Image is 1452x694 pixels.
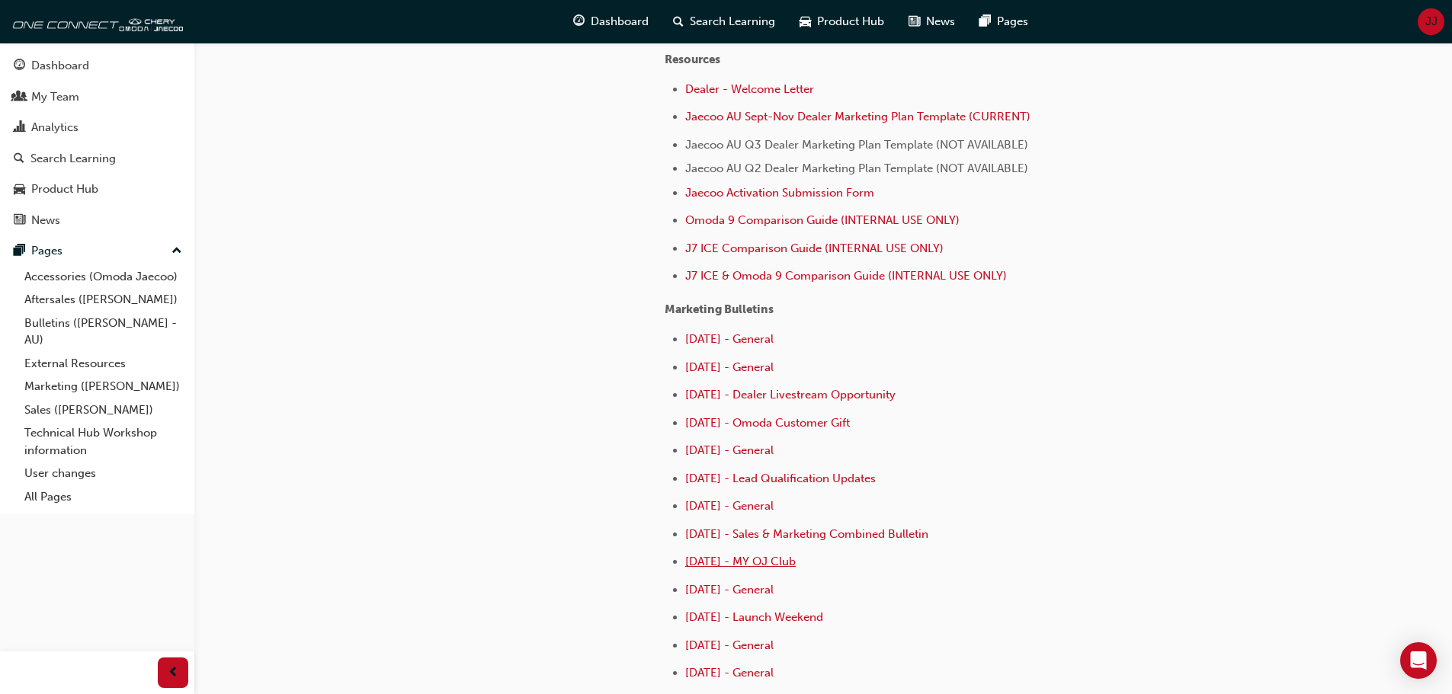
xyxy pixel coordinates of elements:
[685,241,944,255] a: J7 ICE Comparison Guide (INTERNAL USE ONLY)
[800,12,811,31] span: car-icon
[685,269,1007,283] a: J7 ICE & Omoda 9 Comparison Guide (INTERNAL USE ONLY)
[817,13,884,30] span: Product Hub
[30,150,116,168] div: Search Learning
[685,213,960,227] a: Omoda 9 Comparison Guide (INTERNAL USE ONLY)
[18,288,188,312] a: Aftersales ([PERSON_NAME])
[685,583,774,596] a: [DATE] - General
[909,12,920,31] span: news-icon
[561,6,661,37] a: guage-iconDashboard
[673,12,684,31] span: search-icon
[1400,642,1437,679] div: Open Intercom Messenger
[665,53,720,66] span: Resources
[18,265,188,289] a: Accessories (Omoda Jaecoo)
[18,485,188,509] a: All Pages
[18,421,188,462] a: Technical Hub Workshop information
[31,212,60,229] div: News
[14,59,25,73] span: guage-icon
[685,416,850,430] a: [DATE] - Omoda Customer Gift
[18,352,188,376] a: External Resources
[8,6,183,37] img: oneconnect
[6,114,188,142] a: Analytics
[14,245,25,258] span: pages-icon
[685,666,774,680] a: [DATE] - General
[1418,8,1444,35] button: JJ
[31,88,79,106] div: My Team
[18,375,188,398] a: Marketing ([PERSON_NAME])
[979,12,991,31] span: pages-icon
[685,162,1028,175] span: Jaecoo AU Q2 Dealer Marketing Plan Template (NOT AVAILABLE)
[685,332,774,346] a: [DATE] - General
[967,6,1040,37] a: pages-iconPages
[685,527,928,541] a: [DATE] - Sales & Marketing Combined Bulletin
[6,237,188,265] button: Pages
[18,312,188,352] a: Bulletins ([PERSON_NAME] - AU)
[997,13,1028,30] span: Pages
[685,186,874,200] a: Jaecoo Activation Submission Form
[171,241,182,261] span: up-icon
[6,175,188,203] a: Product Hub
[685,138,1028,152] span: Jaecoo AU Q3 Dealer Marketing Plan Template (NOT AVAILABLE)
[6,206,188,235] a: News
[14,183,25,197] span: car-icon
[685,610,823,624] a: [DATE] - Launch Weekend
[685,443,774,457] a: [DATE] - General
[591,13,649,30] span: Dashboard
[685,110,1031,123] a: Jaecoo AU Sept-Nov Dealer Marketing Plan Template (CURRENT)
[685,472,876,485] a: [DATE] - Lead Qualification Updates
[685,82,814,96] a: Dealer - Welcome Letter
[6,49,188,237] button: DashboardMy TeamAnalyticsSearch LearningProduct HubNews
[18,462,188,485] a: User changes
[31,242,63,260] div: Pages
[14,91,25,104] span: people-icon
[896,6,967,37] a: news-iconNews
[6,83,188,111] a: My Team
[31,181,98,198] div: Product Hub
[6,52,188,80] a: Dashboard
[1425,13,1438,30] span: JJ
[14,152,24,166] span: search-icon
[685,499,774,513] a: [DATE] - General
[31,57,89,75] div: Dashboard
[926,13,955,30] span: News
[787,6,896,37] a: car-iconProduct Hub
[14,121,25,135] span: chart-icon
[685,638,774,652] a: [DATE] - General
[6,145,188,173] a: Search Learning
[661,6,787,37] a: search-iconSearch Learning
[685,555,796,568] a: [DATE] - MY OJ Club
[31,119,79,136] div: Analytics
[690,13,775,30] span: Search Learning
[573,12,585,31] span: guage-icon
[665,302,774,316] span: Marketing Bulletins
[14,214,25,228] span: news-icon
[685,360,774,374] a: [DATE] - General
[168,664,179,683] span: prev-icon
[18,398,188,422] a: Sales ([PERSON_NAME])
[685,388,896,401] a: [DATE] - Dealer Livestream Opportunity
